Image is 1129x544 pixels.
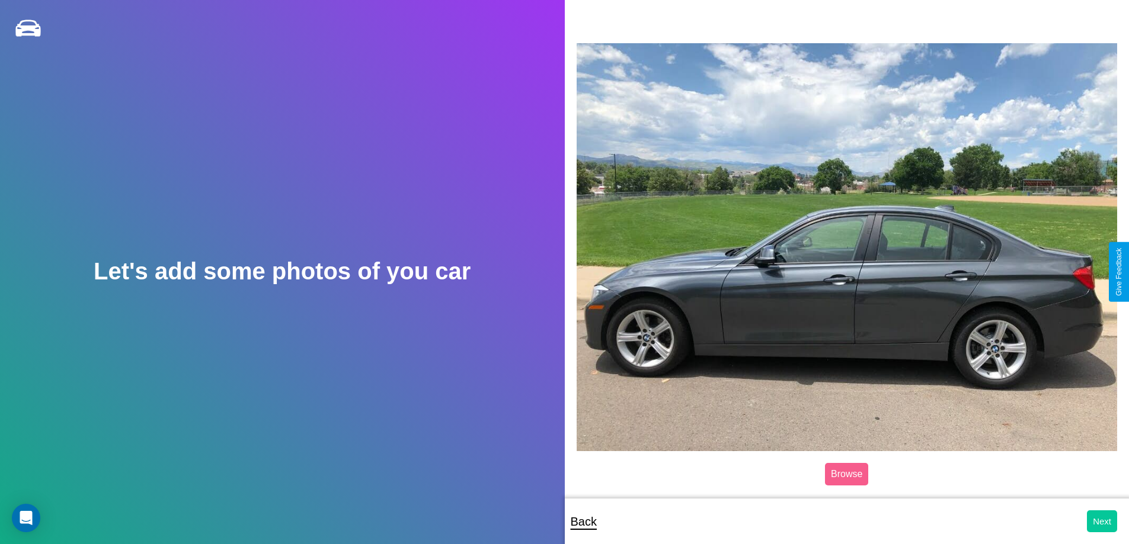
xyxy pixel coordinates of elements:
[825,463,868,485] label: Browse
[1087,510,1117,532] button: Next
[571,511,597,532] p: Back
[94,258,471,285] h2: Let's add some photos of you car
[577,43,1118,450] img: posted
[1115,248,1123,296] div: Give Feedback
[12,504,40,532] div: Open Intercom Messenger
